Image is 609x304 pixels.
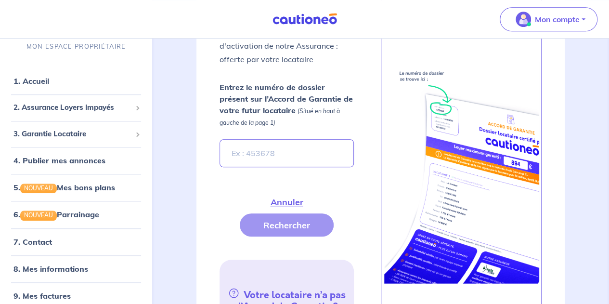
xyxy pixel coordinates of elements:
[4,71,148,91] div: 1. Accueil
[13,183,115,192] a: 5.NOUVEAUMes bons plans
[26,42,126,51] p: MON ESPACE PROPRIÉTAIRE
[516,12,531,27] img: illu_account_valid_menu.svg
[4,178,148,197] div: 5.NOUVEAUMes bons plans
[4,151,148,170] div: 4. Publier mes annonces
[13,210,99,219] a: 6.NOUVEAUParrainage
[13,264,88,274] a: 8. Mes informations
[13,156,105,165] a: 4. Publier mes annonces
[500,7,597,31] button: illu_account_valid_menu.svgMon compte
[535,13,580,25] p: Mon compte
[4,232,148,251] div: 7. Contact
[13,76,49,86] a: 1. Accueil
[383,62,540,284] img: certificate-new.png
[13,291,71,301] a: 9. Mes factures
[13,237,52,247] a: 7. Contact
[246,190,326,213] button: Annuler
[4,259,148,278] div: 8. Mes informations
[13,129,131,140] span: 3. Garantie Locataire
[4,205,148,224] div: 6.NOUVEAUParrainage
[13,102,131,113] span: 2. Assurance Loyers Impayés
[269,13,341,25] img: Cautioneo
[220,107,340,126] em: (Situé en haut à gauche de la page 1)
[220,82,353,115] strong: Entrez le numéro de dossier présent sur l’Accord de Garantie de votre futur locataire
[4,98,148,117] div: 2. Assurance Loyers Impayés
[4,125,148,144] div: 3. Garantie Locataire
[220,139,353,167] input: Ex : 453678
